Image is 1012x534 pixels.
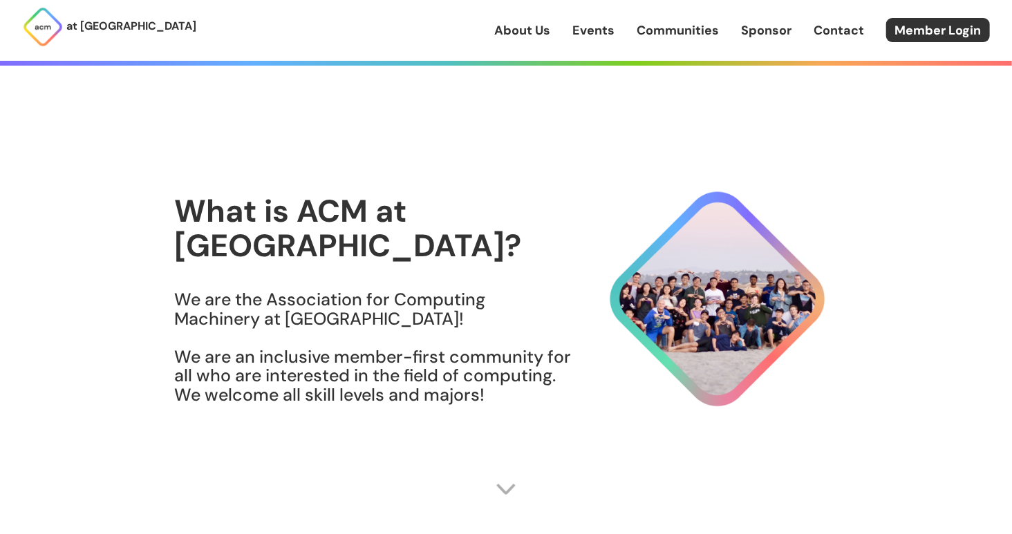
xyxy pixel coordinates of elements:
[637,21,719,39] a: Communities
[174,194,572,263] h1: What is ACM at [GEOGRAPHIC_DATA]?
[572,179,838,419] img: About Hero Image
[814,21,864,39] a: Contact
[494,21,550,39] a: About Us
[496,479,516,499] img: Scroll Arrow
[741,21,791,39] a: Sponsor
[886,18,990,42] a: Member Login
[174,290,572,404] h3: We are the Association for Computing Machinery at [GEOGRAPHIC_DATA]! We are an inclusive member-f...
[572,21,615,39] a: Events
[22,6,64,48] img: ACM Logo
[22,6,196,48] a: at [GEOGRAPHIC_DATA]
[66,17,196,35] p: at [GEOGRAPHIC_DATA]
